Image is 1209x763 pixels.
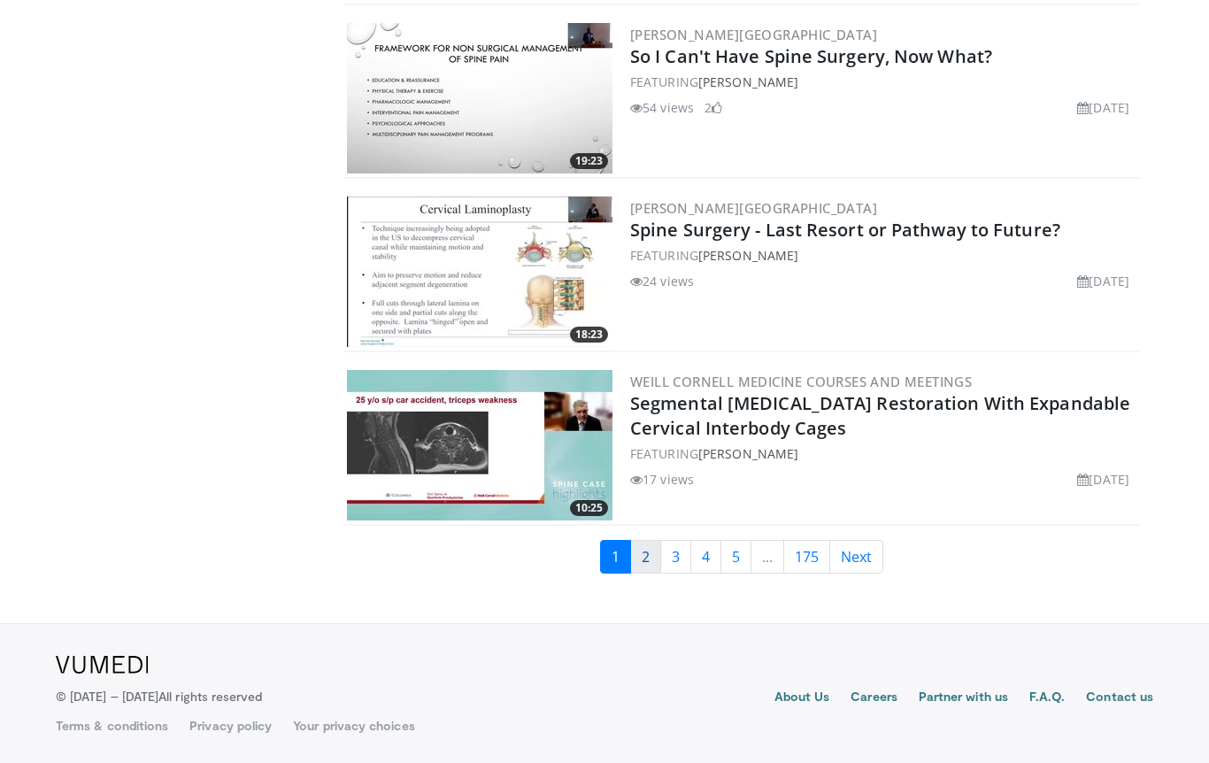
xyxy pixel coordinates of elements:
[630,444,1136,463] div: FEATURING
[630,373,972,390] a: Weill Cornell Medicine Courses and Meetings
[698,247,798,264] a: [PERSON_NAME]
[774,688,830,709] a: About Us
[189,717,272,735] a: Privacy policy
[347,197,612,347] a: 18:23
[660,540,691,574] a: 3
[630,199,877,217] a: [PERSON_NAME][GEOGRAPHIC_DATA]
[630,470,694,489] li: 17 views
[630,272,694,290] li: 24 views
[1029,688,1065,709] a: F.A.Q.
[347,370,612,520] a: 10:25
[56,717,168,735] a: Terms & conditions
[630,540,661,574] a: 2
[705,98,722,117] li: 2
[630,44,992,68] a: So I Can't Have Spine Surgery, Now What?
[698,73,798,90] a: [PERSON_NAME]
[570,153,608,169] span: 19:23
[919,688,1008,709] a: Partner with us
[600,540,631,574] a: 1
[851,688,897,709] a: Careers
[720,540,751,574] a: 5
[783,540,830,574] a: 175
[347,370,612,520] img: 1078eda8-5c8a-4c13-97dc-42349e59d5ee.300x170_q85_crop-smart_upscale.jpg
[630,98,694,117] li: 54 views
[347,23,612,173] a: 19:23
[293,717,414,735] a: Your privacy choices
[1077,98,1129,117] li: [DATE]
[630,218,1060,242] a: Spine Surgery - Last Resort or Pathway to Future?
[630,391,1130,440] a: Segmental [MEDICAL_DATA] Restoration With Expandable Cervical Interbody Cages
[1077,272,1129,290] li: [DATE]
[343,540,1140,574] nav: Search results pages
[1086,688,1153,709] a: Contact us
[829,540,883,574] a: Next
[690,540,721,574] a: 4
[158,689,262,704] span: All rights reserved
[347,23,612,173] img: c4373fc0-6c06-41b5-9b74-66e3a29521fb.300x170_q85_crop-smart_upscale.jpg
[1077,470,1129,489] li: [DATE]
[630,26,877,43] a: [PERSON_NAME][GEOGRAPHIC_DATA]
[570,327,608,343] span: 18:23
[56,656,149,674] img: VuMedi Logo
[698,445,798,462] a: [PERSON_NAME]
[570,500,608,516] span: 10:25
[630,246,1136,265] div: FEATURING
[347,197,612,347] img: 970c9aec-f7ee-46a3-95f6-dc5e50339abb.300x170_q85_crop-smart_upscale.jpg
[56,688,263,705] p: © [DATE] – [DATE]
[630,73,1136,91] div: FEATURING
